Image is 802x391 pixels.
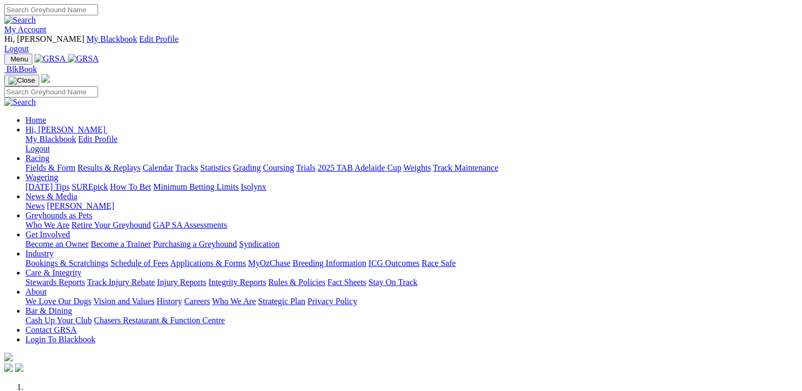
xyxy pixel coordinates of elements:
[110,259,168,268] a: Schedule of Fees
[25,144,50,153] a: Logout
[296,163,315,172] a: Trials
[239,239,279,248] a: Syndication
[433,163,498,172] a: Track Maintenance
[25,115,46,125] a: Home
[34,54,66,64] img: GRSA
[4,363,13,372] img: facebook.svg
[25,192,77,201] a: News & Media
[25,239,798,249] div: Get Involved
[4,25,47,34] a: My Account
[156,297,182,306] a: History
[368,259,419,268] a: ICG Outcomes
[4,65,37,74] a: BlkBook
[153,182,239,191] a: Minimum Betting Limits
[139,34,179,43] a: Edit Profile
[25,316,798,325] div: Bar & Dining
[25,230,70,239] a: Get Involved
[25,220,798,230] div: Greyhounds as Pets
[91,239,151,248] a: Become a Trainer
[25,259,798,268] div: Industry
[25,259,108,268] a: Bookings & Scratchings
[25,287,47,296] a: About
[25,182,69,191] a: [DATE] Tips
[233,163,261,172] a: Grading
[208,278,266,287] a: Integrity Reports
[25,335,95,344] a: Login To Blackbook
[25,278,85,287] a: Stewards Reports
[25,325,76,334] a: Contact GRSA
[25,201,45,210] a: News
[25,163,75,172] a: Fields & Form
[25,211,92,220] a: Greyhounds as Pets
[25,125,105,134] span: Hi, [PERSON_NAME]
[4,34,84,43] span: Hi, [PERSON_NAME]
[4,4,98,15] input: Search
[200,163,231,172] a: Statistics
[8,76,35,85] img: Close
[78,135,118,144] a: Edit Profile
[25,135,76,144] a: My Blackbook
[4,97,36,107] img: Search
[170,259,246,268] a: Applications & Forms
[293,259,366,268] a: Breeding Information
[212,297,256,306] a: Who We Are
[6,65,37,74] span: BlkBook
[72,220,151,229] a: Retire Your Greyhound
[307,297,357,306] a: Privacy Policy
[4,353,13,361] img: logo-grsa-white.png
[110,182,152,191] a: How To Bet
[25,220,69,229] a: Who We Are
[25,239,89,248] a: Become an Owner
[263,163,294,172] a: Coursing
[153,239,237,248] a: Purchasing a Greyhound
[157,278,206,287] a: Injury Reports
[4,54,32,65] button: Toggle navigation
[25,154,49,163] a: Racing
[47,201,114,210] a: [PERSON_NAME]
[403,163,431,172] a: Weights
[318,163,401,172] a: 2025 TAB Adelaide Cup
[25,297,798,306] div: About
[25,306,72,315] a: Bar & Dining
[25,268,82,277] a: Care & Integrity
[15,363,23,372] img: twitter.svg
[241,182,266,191] a: Isolynx
[328,278,366,287] a: Fact Sheets
[25,316,92,325] a: Cash Up Your Club
[268,278,325,287] a: Rules & Policies
[4,75,39,86] button: Toggle navigation
[4,44,29,53] a: Logout
[77,163,140,172] a: Results & Replays
[25,173,58,182] a: Wagering
[25,125,108,134] a: Hi, [PERSON_NAME]
[248,259,290,268] a: MyOzChase
[87,278,155,287] a: Track Injury Rebate
[25,135,798,154] div: Hi, [PERSON_NAME]
[175,163,198,172] a: Tracks
[184,297,210,306] a: Careers
[153,220,227,229] a: GAP SA Assessments
[368,278,417,287] a: Stay On Track
[93,297,154,306] a: Vision and Values
[258,297,305,306] a: Strategic Plan
[86,34,137,43] a: My Blackbook
[25,249,54,258] a: Industry
[25,278,798,287] div: Care & Integrity
[143,163,173,172] a: Calendar
[4,15,36,25] img: Search
[25,297,91,306] a: We Love Our Dogs
[41,74,50,83] img: logo-grsa-white.png
[25,163,798,173] div: Racing
[4,34,798,54] div: My Account
[94,316,225,325] a: Chasers Restaurant & Function Centre
[11,55,28,63] span: Menu
[68,54,99,64] img: GRSA
[25,182,798,192] div: Wagering
[421,259,455,268] a: Race Safe
[4,86,98,97] input: Search
[25,201,798,211] div: News & Media
[72,182,108,191] a: SUREpick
